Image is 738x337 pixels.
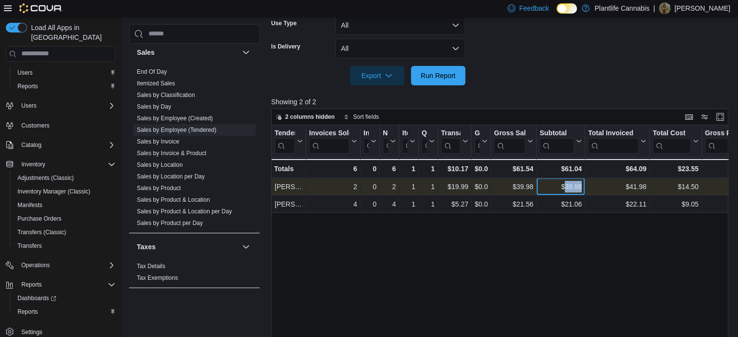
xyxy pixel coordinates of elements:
div: Net Sold [383,128,388,138]
a: Sales by Product [137,185,181,192]
button: Display options [699,111,710,123]
div: [PERSON_NAME] [275,181,303,193]
a: Transfers [14,240,46,252]
span: Users [17,69,33,77]
button: Catalog [2,138,119,152]
div: Subtotal [540,128,574,153]
div: Tendered Employee [275,128,295,138]
div: $10.17 [441,163,468,175]
div: Qty Per Transaction [422,128,427,153]
div: $64.09 [588,163,646,175]
a: Users [14,67,36,79]
button: Gift Cards [475,128,488,153]
span: Dashboards [17,294,56,302]
a: Sales by Product per Day [137,220,203,226]
span: Reports [17,82,38,90]
span: Transfers [14,240,115,252]
a: Reports [14,306,42,318]
div: $0.00 [475,163,488,175]
h3: Taxes [137,242,156,252]
button: Reports [10,80,119,93]
span: Sort fields [353,113,379,121]
span: Manifests [17,201,42,209]
button: Subtotal [540,128,582,153]
a: Tax Details [137,263,165,270]
button: Run Report [411,66,465,85]
div: Transaction Average [441,128,460,138]
span: Transfers [17,242,42,250]
a: Customers [17,120,53,131]
div: 6 [309,163,357,175]
button: Transfers (Classic) [10,225,119,239]
span: End Of Day [137,68,167,76]
button: Total Invoiced [588,128,646,153]
span: Sales by Employee (Created) [137,114,213,122]
div: Total Invoiced [588,128,639,153]
a: Manifests [14,199,46,211]
span: Export [356,66,398,85]
span: Load All Apps in [GEOGRAPHIC_DATA] [27,23,115,42]
div: Sales [129,66,260,233]
button: Operations [2,258,119,272]
div: $23.55 [653,163,698,175]
div: $21.56 [494,198,533,210]
button: Operations [17,259,54,271]
div: Invoices Ref [363,128,369,153]
span: Purchase Orders [17,215,62,223]
div: 1 [422,163,435,175]
button: Inventory [17,159,49,170]
a: Sales by Employee (Tendered) [137,127,216,133]
div: 0 [363,198,377,210]
button: Gross Sales [494,128,533,153]
span: Sales by Classification [137,91,195,99]
div: $19.99 [441,181,468,193]
a: Reports [14,80,42,92]
span: Transfers (Classic) [17,228,66,236]
span: Users [14,67,115,79]
div: 1 [422,198,435,210]
button: 2 columns hidden [272,111,339,123]
button: Reports [2,278,119,291]
button: Reports [10,305,119,319]
div: Transaction Average [441,128,460,153]
button: Manifests [10,198,119,212]
div: Subtotal [540,128,574,138]
button: Total Cost [653,128,698,153]
div: Net Sold [383,128,388,153]
span: Catalog [21,141,41,149]
div: $9.05 [653,198,698,210]
span: Run Report [421,71,456,80]
button: Sales [137,48,238,57]
div: Totals [274,163,303,175]
button: All [335,16,465,35]
span: Tax Exemptions [137,274,178,282]
button: Invoices Sold [309,128,357,153]
div: 4 [309,198,357,210]
span: Manifests [14,199,115,211]
span: Sales by Day [137,103,171,111]
a: Adjustments (Classic) [14,172,78,184]
div: $61.04 [540,163,582,175]
div: Invoices Sold [309,128,349,138]
div: $21.06 [540,198,582,210]
a: Itemized Sales [137,80,175,87]
span: Sales by Employee (Tendered) [137,126,216,134]
div: Total Cost [653,128,690,153]
div: $0.00 [475,181,488,193]
span: Reports [17,279,115,290]
span: Transfers (Classic) [14,226,115,238]
button: Enter fullscreen [714,111,726,123]
div: 1 [402,163,415,175]
span: Users [21,102,36,110]
span: Users [17,100,115,112]
button: Users [10,66,119,80]
span: Dashboards [14,292,115,304]
span: Inventory [21,160,45,168]
button: Sales [240,47,252,58]
div: 1 [402,181,415,193]
h3: Sales [137,48,155,57]
div: $41.98 [588,181,646,193]
div: $0.00 [475,198,488,210]
span: Reports [21,281,42,289]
